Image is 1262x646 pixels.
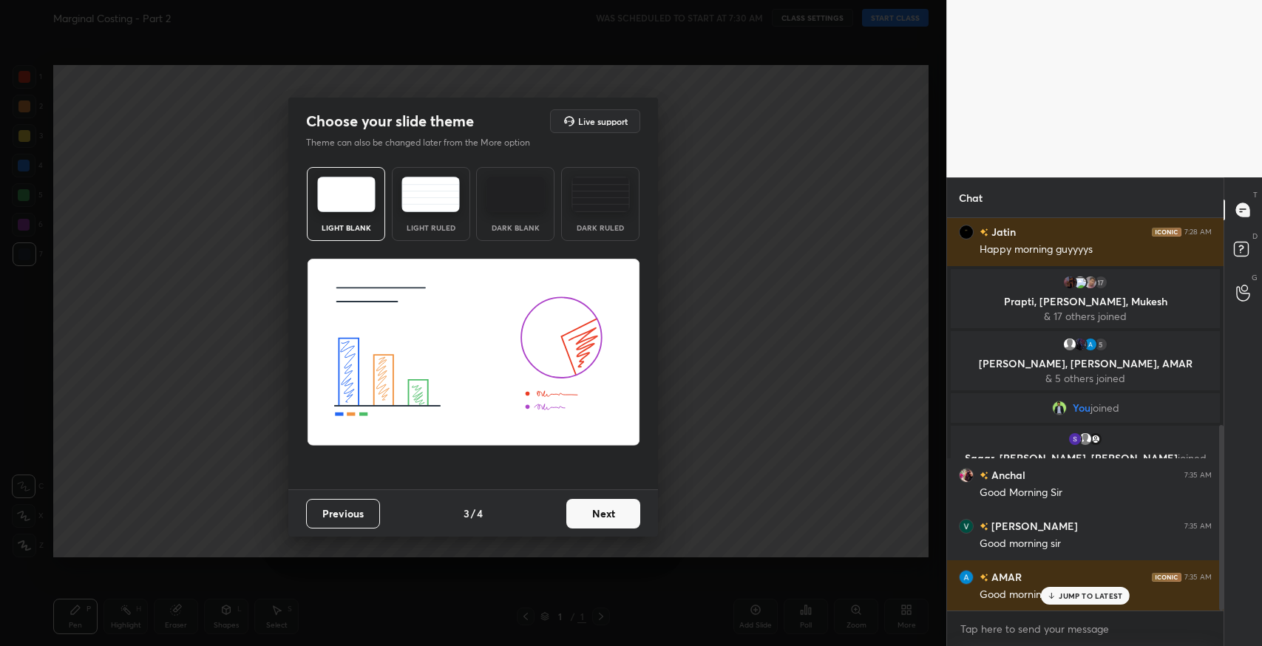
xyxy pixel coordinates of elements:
[571,224,630,231] div: Dark Ruled
[980,588,1212,602] div: Good morning sir
[960,373,1211,384] p: & 5 others joined
[1078,432,1093,446] img: default.png
[980,537,1212,551] div: Good morning sir
[980,523,988,531] img: no-rating-badge.077c3623.svg
[1093,275,1108,290] div: 17
[1093,337,1108,352] div: 5
[1062,337,1077,352] img: default.png
[960,296,1211,307] p: Prapti, [PERSON_NAME], Mukesh
[306,112,474,131] h2: Choose your slide theme
[1252,231,1258,242] p: D
[1184,522,1212,531] div: 7:35 AM
[1253,189,1258,200] p: T
[1152,573,1181,582] img: iconic-dark.1390631f.png
[988,467,1025,483] h6: Anchal
[1184,228,1212,237] div: 7:28 AM
[1184,471,1212,480] div: 7:35 AM
[1152,228,1181,237] img: iconic-dark.1390631f.png
[959,570,974,585] img: 3
[1059,591,1122,600] p: JUMP TO LATEST
[959,468,974,483] img: 710aac374af743619e52c97fb02a3c35.jpg
[988,569,1022,585] h6: AMAR
[486,224,545,231] div: Dark Blank
[947,218,1224,611] div: grid
[307,259,640,446] img: lightThemeBanner.fbc32fad.svg
[471,506,475,521] h4: /
[960,358,1211,370] p: [PERSON_NAME], [PERSON_NAME], AMAR
[959,225,974,239] img: 2e47f466dc1b4a1993c60eb4d87bd573.jpg
[1083,337,1098,352] img: 3
[1052,401,1067,415] img: fcc3dd17a7d24364a6f5f049f7d33ac3.jpg
[947,178,994,217] p: Chat
[960,452,1211,464] p: Sagar, [PERSON_NAME], [PERSON_NAME]
[1073,275,1088,290] img: 3
[959,519,974,534] img: 3
[306,499,380,528] button: Previous
[980,486,1212,500] div: Good Morning Sir
[1068,432,1082,446] img: 3
[1088,432,1103,446] img: 3706bd8ec78c4317ac1ad17bbbfee6ea.jpg
[1073,337,1088,352] img: ee45262ef9a844e8b5da1bce7ed56d06.jpg
[988,518,1078,534] h6: [PERSON_NAME]
[1073,402,1090,414] span: You
[464,506,469,521] h4: 3
[477,506,483,521] h4: 4
[980,574,988,582] img: no-rating-badge.077c3623.svg
[317,177,376,212] img: lightTheme.e5ed3b09.svg
[960,310,1211,322] p: & 17 others joined
[486,177,545,212] img: darkTheme.f0cc69e5.svg
[1062,275,1077,290] img: 3
[401,224,461,231] div: Light Ruled
[980,242,1212,257] div: Happy morning guyyyys
[566,499,640,528] button: Next
[980,472,988,480] img: no-rating-badge.077c3623.svg
[306,136,546,149] p: Theme can also be changed later from the More option
[1090,402,1119,414] span: joined
[980,228,988,237] img: no-rating-badge.077c3623.svg
[401,177,460,212] img: lightRuledTheme.5fabf969.svg
[988,224,1016,239] h6: Jatin
[1178,451,1207,465] span: joined
[316,224,376,231] div: Light Blank
[1083,275,1098,290] img: 4fb1ef4a05d043828c0fb253196add07.jpg
[578,117,628,126] h5: Live support
[1252,272,1258,283] p: G
[1184,573,1212,582] div: 7:35 AM
[571,177,630,212] img: darkRuledTheme.de295e13.svg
